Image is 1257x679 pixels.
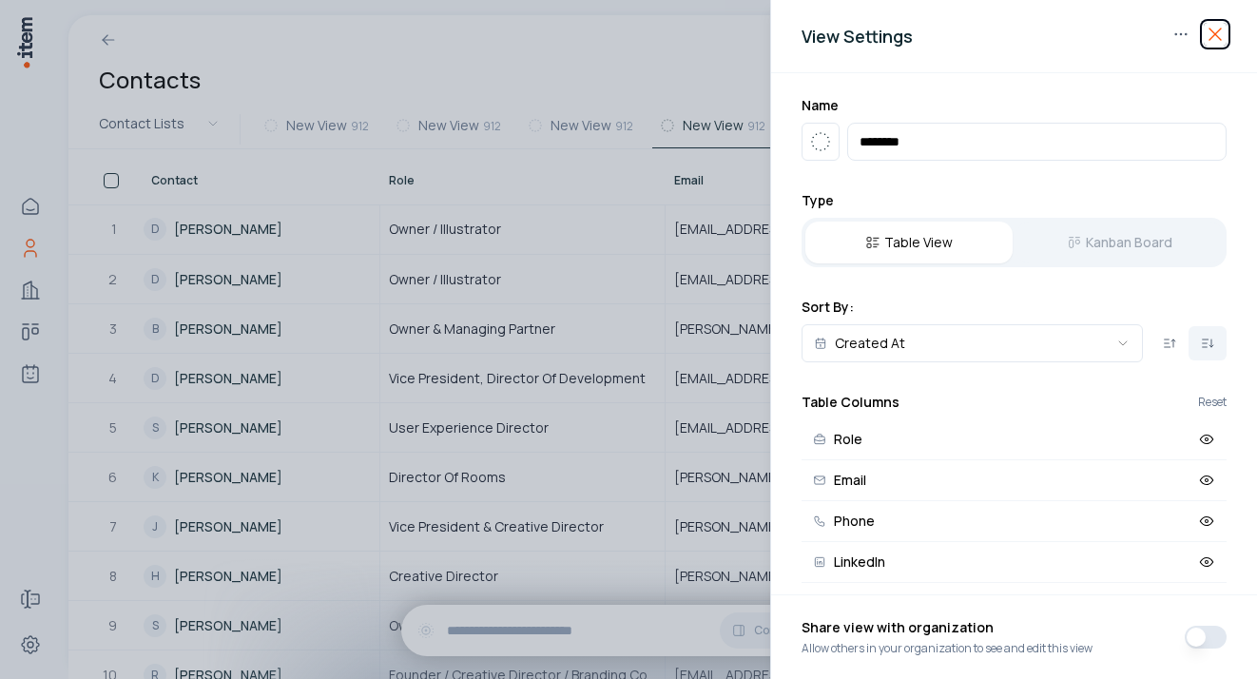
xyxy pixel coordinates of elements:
button: Phone [802,501,1227,542]
button: Role [802,419,1227,460]
button: View actions [1166,19,1196,49]
span: Allow others in your organization to see and edit this view [802,641,1093,656]
span: Email [834,474,866,487]
button: Reset [1198,397,1227,408]
h2: Type [802,191,1227,210]
button: Table View [805,222,1013,263]
span: Share view with organization [802,618,1093,641]
span: LinkedIn [834,555,885,569]
span: Phone [834,514,875,528]
span: Role [834,433,862,446]
h2: View Settings [802,23,1227,49]
h2: Sort By: [802,298,1227,317]
button: Industry [802,583,1227,624]
h2: Name [802,96,1227,115]
h2: Table Columns [802,393,899,412]
button: Email [802,460,1227,501]
button: LinkedIn [802,542,1227,583]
